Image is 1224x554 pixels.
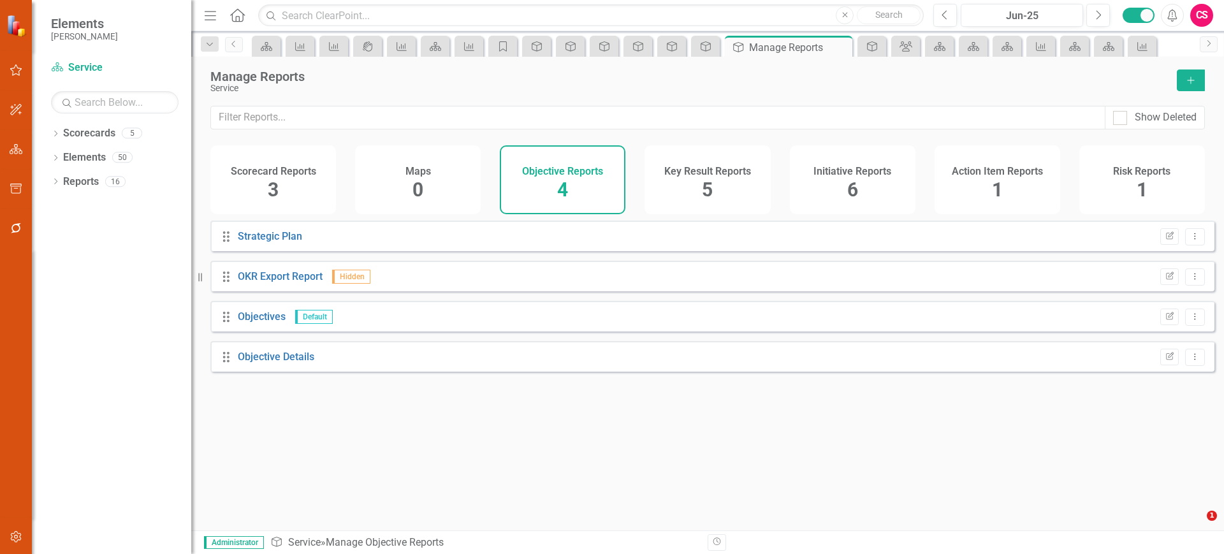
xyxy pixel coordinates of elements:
h4: Risk Reports [1113,166,1170,177]
h4: Initiative Reports [813,166,891,177]
a: Service [51,61,178,75]
span: Administrator [204,536,264,549]
button: Search [857,6,921,24]
div: Manage Reports [749,40,849,55]
iframe: Intercom live chat [1181,511,1211,541]
button: Jun-25 [961,4,1083,27]
input: Search ClearPoint... [258,4,924,27]
span: 0 [412,179,423,201]
span: 3 [268,179,279,201]
small: [PERSON_NAME] [51,31,118,41]
a: Reports [63,175,99,189]
div: » Manage Objective Reports [270,536,698,550]
button: CS [1190,4,1213,27]
h4: Key Result Reports [664,166,751,177]
span: Search [875,10,903,20]
span: 6 [847,179,858,201]
a: Elements [63,150,106,165]
h4: Action Item Reports [952,166,1043,177]
span: 4 [557,179,568,201]
span: 1 [1207,511,1217,521]
h4: Objective Reports [522,166,603,177]
div: 5 [122,128,142,139]
div: 16 [105,176,126,187]
input: Search Below... [51,91,178,113]
div: Jun-25 [965,8,1079,24]
span: 1 [992,179,1003,201]
a: Scorecards [63,126,115,141]
a: Objectives [238,310,286,323]
div: Show Deleted [1135,110,1197,125]
a: Objective Details [238,351,314,363]
span: 1 [1137,179,1147,201]
span: Default [295,310,333,324]
h4: Scorecard Reports [231,166,316,177]
img: ClearPoint Strategy [6,15,29,37]
h4: Maps [405,166,431,177]
div: Manage Reports [210,69,1164,84]
div: Service [210,84,1164,93]
span: 5 [702,179,713,201]
a: OKR Export Report [238,270,323,282]
a: Strategic Plan [238,230,302,242]
input: Filter Reports... [210,106,1105,129]
a: Service [288,536,321,548]
span: Elements [51,16,118,31]
div: 50 [112,152,133,163]
span: Hidden [332,270,370,284]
